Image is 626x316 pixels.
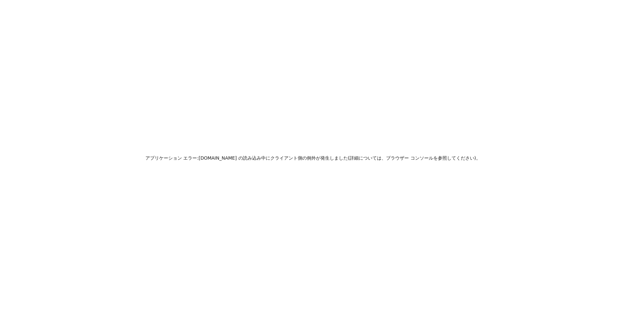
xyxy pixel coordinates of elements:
[145,155,199,161] font: アプリケーション エラー:
[199,155,243,161] font: [DOMAIN_NAME] の
[350,155,386,161] font: 詳細については、
[243,155,270,161] font: 読み込み中に
[270,155,348,161] font: クライアント側の例外が発生しました
[348,155,350,161] font: (
[386,155,481,161] font: ブラウザー コンソールを参照してください)。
